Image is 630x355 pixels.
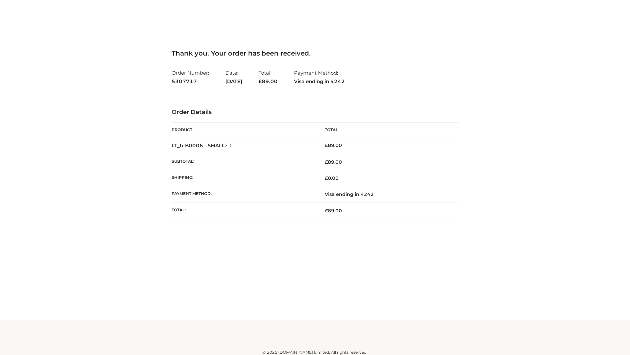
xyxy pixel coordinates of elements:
li: Date: [225,67,242,87]
li: Payment Method: [294,67,345,87]
bdi: 89.00 [325,142,342,148]
th: Subtotal: [172,154,315,170]
th: Total: [172,202,315,219]
strong: × 1 [225,142,233,149]
strong: LT_b-B0006 - SMALL [172,142,233,149]
td: Visa ending in 4242 [315,186,458,202]
span: £ [325,175,328,181]
span: 89.00 [325,208,342,214]
th: Product [172,123,315,137]
strong: 5307717 [172,77,209,86]
span: £ [259,78,262,84]
strong: [DATE] [225,77,242,86]
span: £ [325,208,328,214]
h3: Thank you. Your order has been received. [172,49,458,57]
th: Total [315,123,458,137]
span: 89.00 [259,78,278,84]
li: Total: [259,67,278,87]
span: £ [325,142,328,148]
span: £ [325,159,328,165]
th: Shipping: [172,170,315,186]
bdi: 0.00 [325,175,339,181]
th: Payment method: [172,186,315,202]
li: Order Number: [172,67,209,87]
strong: Visa ending in 4242 [294,77,345,86]
h3: Order Details [172,109,458,116]
span: 89.00 [325,159,342,165]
